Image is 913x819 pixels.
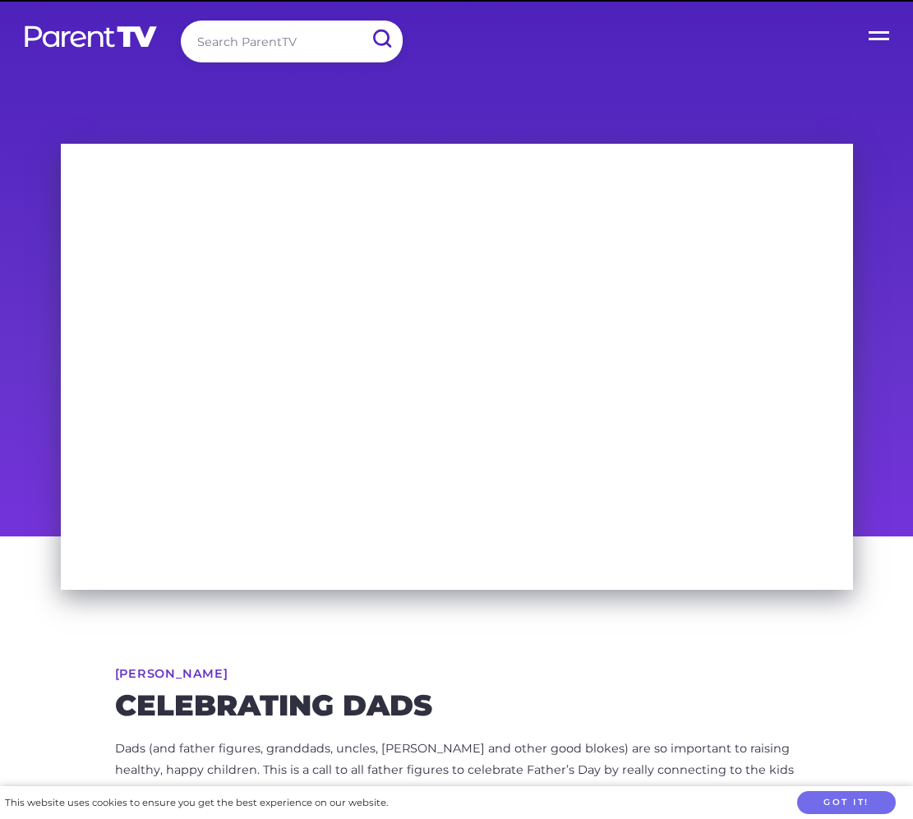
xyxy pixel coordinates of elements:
input: Search ParentTV [181,21,403,62]
a: [PERSON_NAME] [115,668,228,679]
div: This website uses cookies to ensure you get the best experience on our website. [5,794,388,812]
p: Dads (and father figures, granddads, uncles, [PERSON_NAME] and other good blokes) are so importan... [115,738,799,803]
h2: Celebrating Dads [115,692,799,719]
img: parenttv-logo-white.4c85aaf.svg [23,25,159,48]
button: Got it! [797,791,896,815]
input: Submit [360,21,403,58]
